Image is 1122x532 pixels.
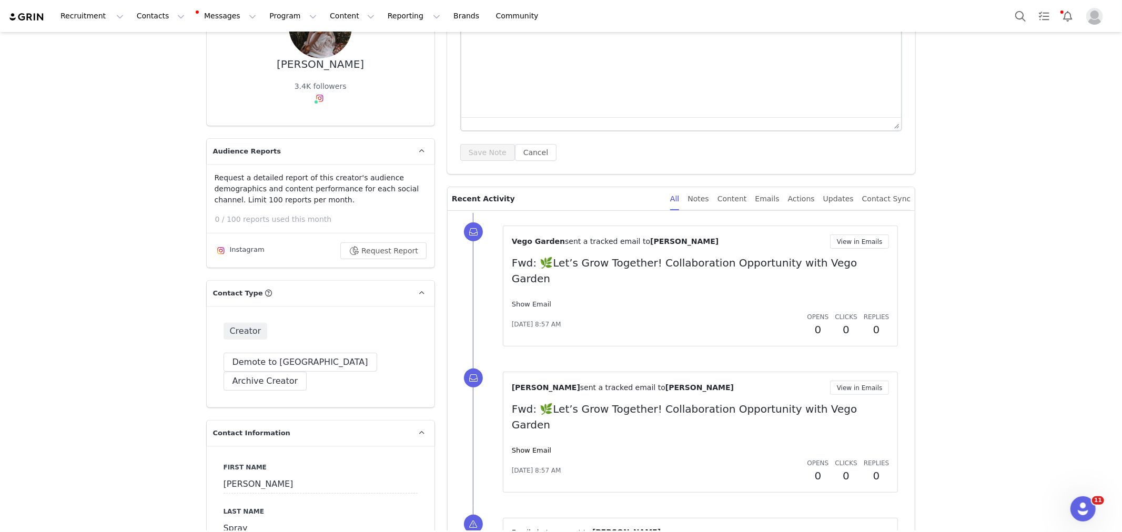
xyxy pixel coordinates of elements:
[862,187,911,211] div: Contact Sync
[277,58,364,70] div: [PERSON_NAME]
[213,146,281,157] span: Audience Reports
[447,4,489,28] a: Brands
[8,12,45,22] img: grin logo
[512,300,551,308] a: Show Email
[215,244,265,257] div: Instagram
[130,4,191,28] button: Contacts
[217,247,225,255] img: instagram.svg
[665,383,734,392] span: [PERSON_NAME]
[224,507,418,516] label: Last Name
[1009,4,1032,28] button: Search
[830,381,889,395] button: View in Emails
[316,94,324,103] img: instagram.svg
[224,353,377,372] button: Demote to [GEOGRAPHIC_DATA]
[835,313,857,321] span: Clicks
[512,401,889,433] p: Fwd: 🌿Let’s Grow Together! Collaboration Opportunity with Vego Garden
[263,4,323,28] button: Program
[688,187,709,211] div: Notes
[512,320,561,329] span: [DATE] 8:57 AM
[807,322,829,337] h2: 0
[670,187,679,211] div: All
[717,187,747,211] div: Content
[512,255,889,287] p: Fwd: 🌿Let’s Grow Together! Collaboration Opportunity with Vego Garden
[224,323,268,340] span: Creator
[340,242,427,259] button: Request Report
[4,4,358,66] body: Hi [PERSON_NAME], You have $11.4 waiting for you, but your payout method is not set up correctly....
[1033,4,1056,28] a: Tasks
[295,81,347,92] div: 3.4K followers
[1092,496,1104,505] span: 11
[864,313,889,321] span: Replies
[215,172,427,206] p: Request a detailed report of this creator's audience demographics and content performance for eac...
[1070,496,1096,521] iframe: Intercom live chat
[515,144,557,161] button: Cancel
[830,234,889,249] button: View in Emails
[864,459,889,467] span: Replies
[512,383,580,392] span: [PERSON_NAME]
[215,214,434,225] p: 0 / 100 reports used this month
[512,446,551,454] a: Show Email
[890,118,901,130] div: Press the Up and Down arrow keys to resize the editor.
[807,313,829,321] span: Opens
[224,372,307,391] button: Archive Creator
[213,428,290,438] span: Contact Information
[823,187,854,211] div: Updates
[788,187,815,211] div: Actions
[1056,4,1079,28] button: Notifications
[864,322,889,337] h2: 0
[565,237,650,245] span: sent a tracked email to
[324,4,381,28] button: Content
[835,468,857,484] h2: 0
[191,4,262,28] button: Messages
[512,466,561,475] span: [DATE] 8:57 AM
[54,4,130,28] button: Recruitment
[381,4,447,28] button: Reporting
[213,288,263,299] span: Contact Type
[580,383,665,392] span: sent a tracked email to
[224,463,418,472] label: First Name
[1080,8,1114,25] button: Profile
[835,459,857,467] span: Clicks
[807,468,829,484] h2: 0
[835,322,857,337] h2: 0
[490,4,550,28] a: Community
[1086,8,1103,25] img: placeholder-profile.jpg
[460,144,515,161] button: Save Note
[461,26,902,117] iframe: Rich Text Area
[807,459,829,467] span: Opens
[755,187,780,211] div: Emails
[512,237,565,245] span: Vego Garden
[864,468,889,484] h2: 0
[650,237,719,245] span: [PERSON_NAME]
[452,187,662,210] p: Recent Activity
